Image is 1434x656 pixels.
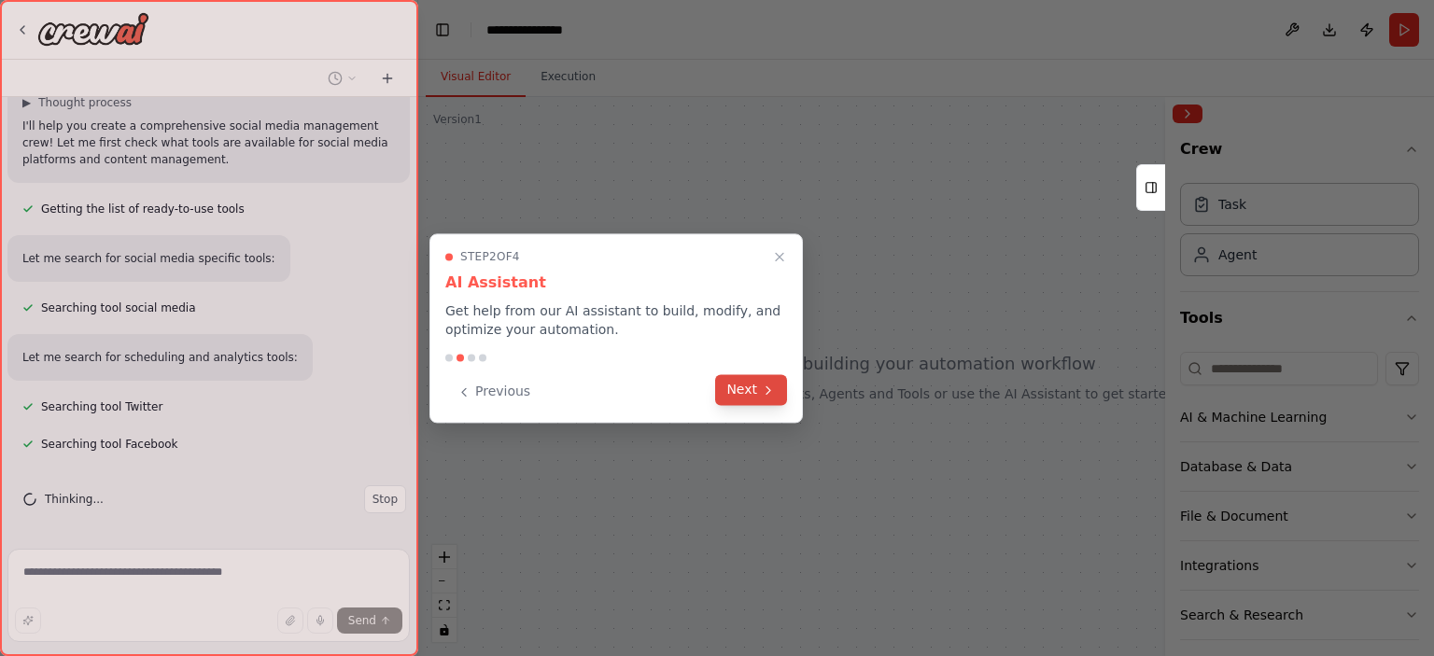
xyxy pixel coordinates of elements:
[768,245,791,268] button: Close walkthrough
[445,301,787,339] p: Get help from our AI assistant to build, modify, and optimize your automation.
[715,374,787,405] button: Next
[460,249,520,264] span: Step 2 of 4
[445,376,541,407] button: Previous
[429,17,456,43] button: Hide left sidebar
[445,272,787,294] h3: AI Assistant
